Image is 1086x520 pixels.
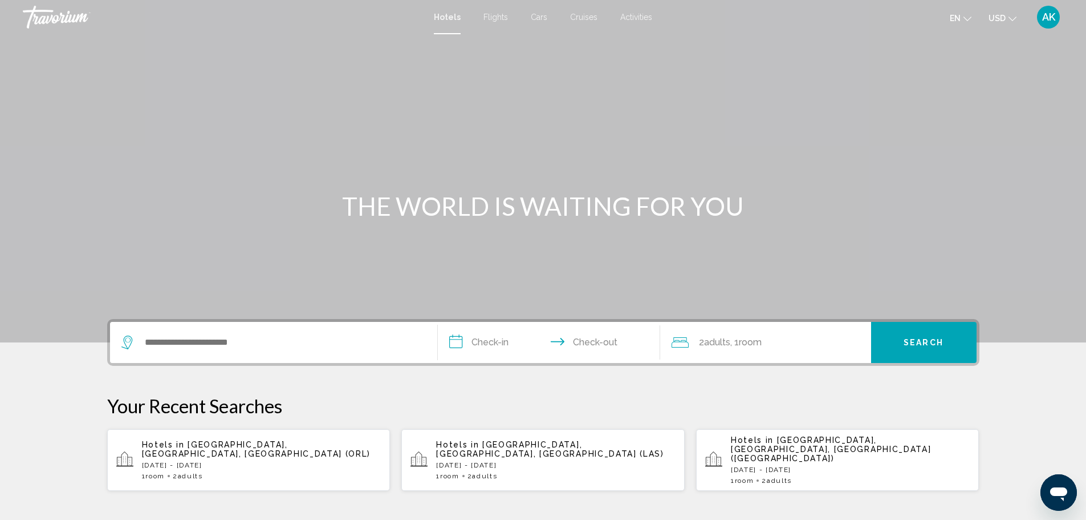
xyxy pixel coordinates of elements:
[699,334,730,350] span: 2
[330,191,757,221] h1: THE WORLD IS WAITING FOR YOU
[1042,11,1055,23] span: AK
[438,322,660,363] button: Check in and out dates
[178,472,203,480] span: Adults
[731,466,970,474] p: [DATE] - [DATE]
[142,440,185,449] span: Hotels in
[401,429,685,491] button: Hotels in [GEOGRAPHIC_DATA], [GEOGRAPHIC_DATA], [GEOGRAPHIC_DATA] (LAS)[DATE] - [DATE]1Room2Adults
[436,440,479,449] span: Hotels in
[436,472,459,480] span: 1
[436,461,676,469] p: [DATE] - [DATE]
[173,472,203,480] span: 2
[989,10,1016,26] button: Change currency
[107,394,979,417] p: Your Recent Searches
[531,13,547,22] a: Cars
[704,337,730,348] span: Adults
[107,429,391,491] button: Hotels in [GEOGRAPHIC_DATA], [GEOGRAPHIC_DATA], [GEOGRAPHIC_DATA] (ORL)[DATE] - [DATE]1Room2Adults
[730,334,762,350] span: , 1
[142,461,381,469] p: [DATE] - [DATE]
[110,322,977,363] div: Search widget
[436,440,664,458] span: [GEOGRAPHIC_DATA], [GEOGRAPHIC_DATA], [GEOGRAPHIC_DATA] (LAS)
[1040,474,1077,511] iframe: Button to launch messaging window
[467,472,498,480] span: 2
[142,472,165,480] span: 1
[620,13,652,22] a: Activities
[23,6,422,29] a: Travorium
[762,477,792,485] span: 2
[570,13,597,22] a: Cruises
[142,440,371,458] span: [GEOGRAPHIC_DATA], [GEOGRAPHIC_DATA], [GEOGRAPHIC_DATA] (ORL)
[904,338,943,348] span: Search
[434,13,461,22] a: Hotels
[1034,5,1063,29] button: User Menu
[731,477,754,485] span: 1
[696,429,979,491] button: Hotels in [GEOGRAPHIC_DATA], [GEOGRAPHIC_DATA], [GEOGRAPHIC_DATA] ([GEOGRAPHIC_DATA])[DATE] - [DA...
[871,322,977,363] button: Search
[483,13,508,22] a: Flights
[950,14,961,23] span: en
[472,472,497,480] span: Adults
[145,472,165,480] span: Room
[440,472,459,480] span: Room
[660,322,871,363] button: Travelers: 2 adults, 0 children
[950,10,971,26] button: Change language
[731,436,774,445] span: Hotels in
[735,477,754,485] span: Room
[989,14,1006,23] span: USD
[731,436,931,463] span: [GEOGRAPHIC_DATA], [GEOGRAPHIC_DATA], [GEOGRAPHIC_DATA] ([GEOGRAPHIC_DATA])
[767,477,792,485] span: Adults
[739,337,762,348] span: Room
